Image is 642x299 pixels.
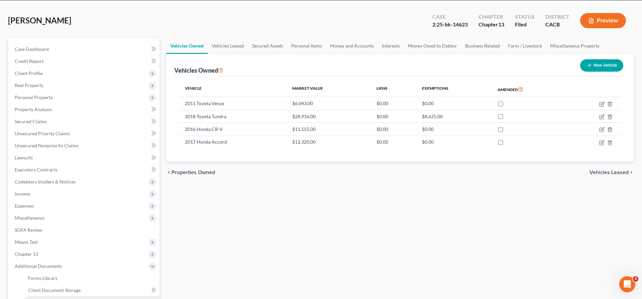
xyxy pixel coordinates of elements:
button: Vehicles Leased chevron_right [590,170,634,175]
div: Chapter [478,21,504,28]
a: Client Document Storage [23,284,159,296]
th: Market Value [287,82,371,97]
td: $0.00 [417,97,492,110]
div: Vehicles Owned [174,66,223,74]
span: Additional Documents [15,263,62,269]
td: $0.00 [371,97,417,110]
span: Properties Owned [172,170,215,175]
th: Exemptions [417,82,492,97]
span: Property Analysis [15,106,52,112]
span: Forms Library [28,275,58,281]
span: Personal Property [15,94,53,100]
a: Money and Accounts [326,38,378,54]
span: Secured Claims [15,119,47,124]
a: Lawsuits [9,152,159,164]
td: $0.00 [371,123,417,136]
span: Client Document Storage [28,287,81,293]
span: Vehicles Leased [590,170,629,175]
button: chevron_left Properties Owned [166,170,215,175]
a: Farm / Livestock [504,38,546,54]
a: Money Owed to Debtor [404,38,461,54]
span: Case Dashboard [15,46,49,52]
a: Business Related [461,38,504,54]
td: $28,916.00 [287,110,371,123]
span: Unsecured Nonpriority Claims [15,143,79,148]
span: 13 [498,21,504,27]
td: 2018 Toyota Tundra [180,110,287,123]
div: CACB [545,21,569,28]
td: $0.00 [417,136,492,148]
td: $0.00 [371,136,417,148]
i: chevron_right [629,170,634,175]
div: Case [432,13,468,21]
a: Interests [378,38,404,54]
div: Chapter [478,13,504,21]
a: Miscellaneous Property [546,38,604,54]
a: Personal Items [287,38,326,54]
span: Unsecured Priority Claims [15,131,70,136]
a: Property Analysis [9,103,159,116]
th: Amended [492,82,566,97]
td: $11,555.00 [287,123,371,136]
a: Unsecured Nonpriority Claims [9,140,159,152]
span: Income [15,191,30,197]
span: Chapter 13 [15,251,38,257]
span: Client Profile [15,70,42,76]
span: Codebtors Insiders & Notices [15,179,76,184]
a: Secured Claims [9,116,159,128]
span: Miscellaneous [15,215,44,221]
div: Filed [515,21,535,28]
i: chevron_left [166,170,172,175]
td: $0.00 [417,123,492,136]
td: $12,320.00 [287,136,371,148]
button: New Vehicle [580,59,623,72]
a: Unsecured Priority Claims [9,128,159,140]
td: $0.00 [371,110,417,123]
span: Lawsuits [15,155,33,160]
th: Liens [371,82,417,97]
a: Secured Assets [248,38,287,54]
td: 2011 Toyota Venza [180,97,287,110]
div: District [545,13,569,21]
iframe: Intercom live chat [619,276,635,292]
a: Executory Contracts [9,164,159,176]
a: Credit Report [9,55,159,67]
span: Credit Report [15,58,43,64]
th: Vehicle [180,82,287,97]
td: $6,043.00 [287,97,371,110]
span: Real Property [15,82,43,88]
a: Vehicles Owned [166,38,208,54]
td: 2016 Honda CR-V [180,123,287,136]
span: Means Test [15,239,38,245]
span: SOFA Review [15,227,42,233]
td: $8,625.00 [417,110,492,123]
td: 2017 Honda Accord [180,136,287,148]
a: Case Dashboard [9,43,159,55]
a: Vehicles Leased [208,38,248,54]
button: Preview [580,13,626,28]
span: [PERSON_NAME] [8,15,71,25]
span: 4 [633,276,638,282]
span: Expenses [15,203,34,209]
a: Forms Library [23,272,159,284]
a: SOFA Review [9,224,159,236]
div: Status [515,13,535,21]
span: Executory Contracts [15,167,58,172]
div: 2:25-bk-14623 [432,21,468,28]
